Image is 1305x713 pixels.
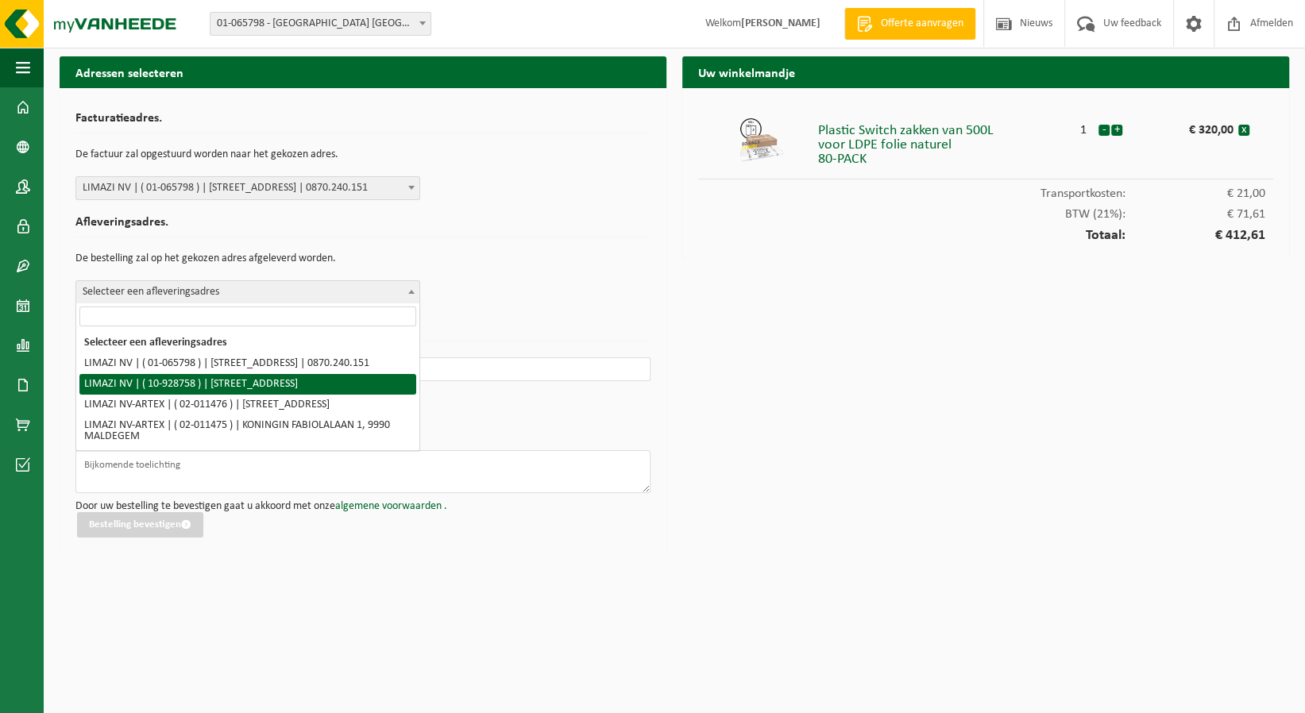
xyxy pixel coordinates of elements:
[738,116,786,164] img: 01-999970
[1153,116,1237,137] div: € 320,00
[79,333,416,353] li: Selecteer een afleveringsadres
[1111,125,1122,136] button: +
[79,415,416,447] li: LIMAZI NV-ARTEX | ( 02-011475 ) | KONINGIN FABIOLALAAN 1, 9990 MALDEGEM
[1070,116,1098,137] div: 1
[844,8,975,40] a: Offerte aanvragen
[698,179,1273,200] div: Transportkosten:
[75,245,651,272] p: De bestelling zal op het gekozen adres afgeleverd worden.
[210,12,431,36] span: 01-065798 - LIMAZI NV - LICHTERVELDE
[1125,187,1265,200] span: € 21,00
[75,216,651,237] h2: Afleveringsadres.
[698,221,1273,243] div: Totaal:
[76,177,419,199] span: LIMAZI NV | ( 01-065798 ) | STEGELSTRAAT 42, 8810 LICHTERVELDE | 0870.240.151
[741,17,820,29] strong: [PERSON_NAME]
[79,374,416,395] li: LIMAZI NV | ( 10-928758 ) | [STREET_ADDRESS]
[75,112,651,133] h2: Facturatieadres.
[818,116,1070,167] div: Plastic Switch zakken van 500L voor LDPE folie naturel 80-PACK
[1125,208,1265,221] span: € 71,61
[77,512,203,538] button: Bestelling bevestigen
[1238,125,1249,136] button: x
[210,13,430,35] span: 01-065798 - LIMAZI NV - LICHTERVELDE
[76,281,419,303] span: Selecteer een afleveringsadres
[79,395,416,415] li: LIMAZI NV-ARTEX | ( 02-011476 ) | [STREET_ADDRESS]
[75,176,420,200] span: LIMAZI NV | ( 01-065798 ) | STEGELSTRAAT 42, 8810 LICHTERVELDE | 0870.240.151
[335,500,447,512] a: algemene voorwaarden .
[79,353,416,374] li: LIMAZI NV | ( 01-065798 ) | [STREET_ADDRESS] | 0870.240.151
[682,56,1289,87] h2: Uw winkelmandje
[75,141,651,168] p: De factuur zal opgestuurd worden naar het gekozen adres.
[877,16,967,32] span: Offerte aanvragen
[75,280,420,304] span: Selecteer een afleveringsadres
[1125,229,1265,243] span: € 412,61
[60,56,666,87] h2: Adressen selecteren
[75,501,651,512] p: Door uw bestelling te bevestigen gaat u akkoord met onze
[1098,125,1110,136] button: -
[698,200,1273,221] div: BTW (21%):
